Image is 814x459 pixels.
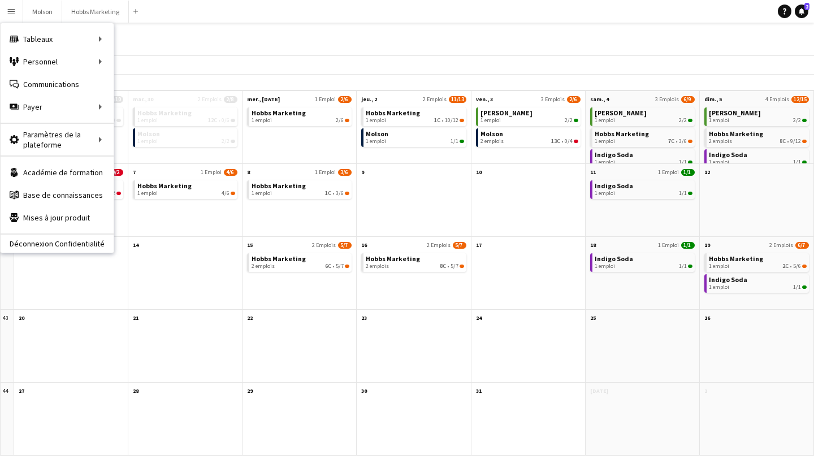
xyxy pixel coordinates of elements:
span: ven., 3 [476,96,493,103]
span: 4/6 [222,190,230,197]
span: 14 [133,241,138,249]
span: Molson [137,129,160,138]
span: 3 Emplois [541,96,565,103]
a: Base de connaissances [1,184,114,206]
span: 2 [704,387,707,395]
span: 18 [590,241,596,249]
span: 1 emploi [595,117,615,124]
span: Indigo Soda [709,150,747,159]
span: 5/6 [802,265,807,268]
a: [PERSON_NAME]1 emploi2/2 [480,107,578,124]
span: sam., 4 [590,96,609,103]
span: 1 Emploi [315,96,336,103]
span: 0/4 [574,140,578,143]
span: 2/6 [338,96,352,103]
span: 1 emploi [137,190,158,197]
div: 44 [1,383,14,456]
span: 10/12 [460,119,464,122]
span: Hobbs Marketing [252,254,306,263]
a: Confidentialité [55,239,114,248]
span: 11 [590,168,596,176]
a: [PERSON_NAME]1 emploi2/2 [595,107,692,124]
span: 26 [704,314,710,322]
span: 2/8 [224,96,237,103]
a: Hobbs Marketing1 emploi1C•3/6 [252,180,349,197]
a: Molson1 emploi1/1 [366,128,464,145]
span: Hobbs Marketing [709,129,763,138]
span: 17 [476,241,482,249]
span: 7C [668,138,674,145]
span: 1C [434,117,440,124]
a: Communications [1,73,114,96]
span: 5/7 [451,263,458,270]
div: • [709,138,807,145]
span: 3/6 [345,192,349,195]
a: Hobbs Marketing1 emploi2C•5/6 [709,253,807,270]
span: Indigo Soda [595,181,633,190]
div: • [252,263,349,270]
span: 2/6 [567,96,581,103]
span: Hobbs Marketing [595,129,649,138]
span: 2/2 [802,119,807,122]
a: Hobbs Marketing2 emplois8C•9/12 [709,128,807,145]
div: Payer [1,96,114,118]
span: 1/1 [681,242,695,249]
span: 2/6 [345,119,349,122]
span: 0/2 [110,169,123,176]
a: Hobbs Marketing1 emploi2/6 [252,107,349,124]
span: 1 emploi [252,117,272,124]
span: 1/1 [688,161,692,164]
span: 3/6 [338,169,352,176]
span: 3/6 [688,140,692,143]
span: 0/6 [222,117,230,124]
span: [DATE] [590,387,608,395]
span: 3 Emplois [655,96,679,103]
span: 1 emploi [595,190,615,197]
button: Molson [23,1,62,23]
span: 28 [133,387,138,395]
span: 2/6 [336,117,344,124]
span: 2/2 [574,119,578,122]
span: 2 emplois [366,263,389,270]
span: Desjardins [480,109,532,117]
span: 2 Emplois [427,241,451,249]
span: 29 [247,387,253,395]
a: Déconnexion [1,239,53,248]
a: Molson2 emplois13C•0/4 [480,128,578,145]
a: Indigo Soda1 emploi1/1 [709,149,807,166]
span: 2/2 [222,138,230,145]
span: 7 [133,168,136,176]
span: 1/1 [688,265,692,268]
span: Hobbs Marketing [366,109,420,117]
span: 1/1 [793,284,801,291]
span: 3/6 [679,138,687,145]
span: 4/6 [231,192,235,195]
span: Hobbs Marketing [252,109,306,117]
a: 2 [795,5,808,18]
span: 2 emplois [709,138,732,145]
span: 1 emploi [252,190,272,197]
span: 5/6 [793,263,801,270]
a: Indigo Soda1 emploi1/1 [595,253,692,270]
span: 1/1 [802,161,807,164]
span: 8 [247,168,250,176]
span: 1 emploi [366,117,386,124]
a: Mises à jour produit [1,206,114,229]
div: • [480,138,578,145]
a: Hobbs Marketing1 emploi1C•10/12 [366,107,464,124]
div: Tableaux [1,28,114,50]
a: Hobbs Marketing1 emploi4/6 [137,180,235,197]
span: 1 emploi [709,159,729,166]
span: 2C [782,263,789,270]
span: 1/1 [681,169,695,176]
span: 5/7 [336,263,344,270]
span: 1 Emploi [658,241,679,249]
span: Hobbs Marketing [137,109,192,117]
span: 1 Emploi [201,168,222,176]
span: 2 Emplois [198,96,222,103]
span: 1 emploi [137,138,158,145]
div: • [595,138,692,145]
a: Indigo Soda1 emploi1/1 [709,274,807,291]
span: 1/1 [802,285,807,289]
span: 5/7 [460,265,464,268]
